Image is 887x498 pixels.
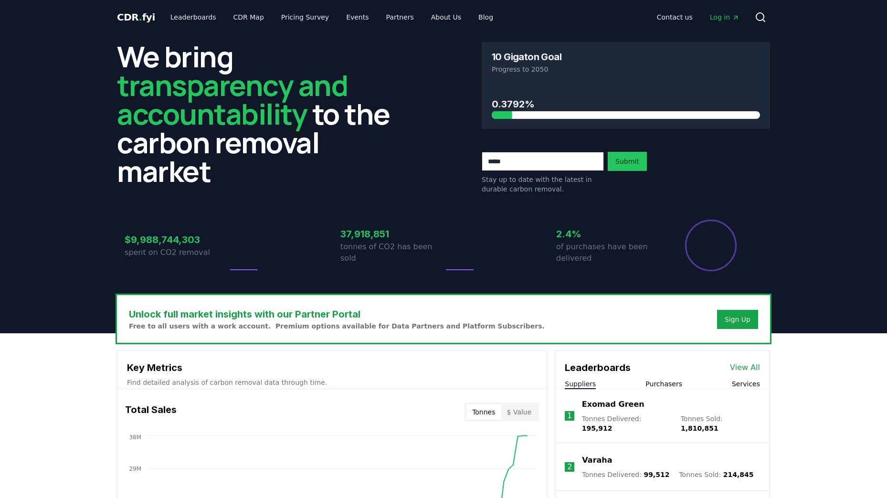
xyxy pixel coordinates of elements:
tspan: 38M [129,434,141,441]
a: Partners [379,9,422,26]
h3: 37,918,851 [340,227,443,241]
a: Varaha [582,455,612,466]
a: Blog [471,9,501,26]
h3: Total Sales [125,403,177,422]
span: Log in [710,12,739,22]
p: 1 [567,410,572,422]
nav: Main [649,9,747,26]
a: Sign Up [725,315,750,324]
a: CDR.fyi [117,11,155,24]
a: Exomad Green [582,399,644,410]
a: Events [338,9,376,26]
button: Sign Up [717,310,758,329]
tspan: 29M [129,466,141,472]
p: Tonnes Sold : [681,414,760,433]
h3: 2.4% [556,227,659,241]
p: Tonnes Sold : [679,470,753,479]
h3: Key Metrics [127,360,537,375]
button: Suppliers [565,379,596,389]
span: 99,512 [644,471,669,478]
button: Purchasers [645,379,682,389]
div: Percentage of sales delivered [684,219,738,272]
p: Tonnes Delivered : [582,470,669,479]
p: spent on CO2 removal [125,247,228,258]
h3: Unlock full market insights with our Partner Portal [129,307,545,321]
p: of purchases have been delivered [556,241,659,264]
a: Log in [702,9,747,26]
button: Submit [608,152,647,171]
h3: $9,988,744,303 [125,233,228,247]
button: Tonnes [466,404,501,420]
p: Free to all users with a work account. Premium options available for Data Partners and Platform S... [129,321,545,331]
p: Find detailed analysis of carbon removal data through time. [127,378,537,387]
span: CDR fyi [117,11,155,23]
p: Stay up to date with the latest in durable carbon removal. [482,175,604,194]
button: $ Value [501,404,538,420]
a: Leaderboards [163,9,224,26]
p: tonnes of CO2 has been sold [340,241,443,264]
span: 1,810,851 [681,424,718,432]
button: Services [732,379,760,389]
h3: 0.3792% [492,97,760,111]
a: About Us [423,9,469,26]
span: transparency and accountability [117,65,348,133]
span: 195,912 [582,424,612,432]
span: . [139,11,142,23]
span: 214,845 [723,471,754,478]
a: Contact us [649,9,700,26]
h3: Leaderboards [565,360,631,375]
a: View All [730,362,760,373]
p: 2 [567,461,572,473]
h3: 10 Gigaton Goal [492,52,561,62]
p: Tonnes Delivered : [582,414,671,433]
nav: Main [163,9,501,26]
a: Pricing Survey [274,9,337,26]
h2: We bring to the carbon removal market [117,42,405,185]
a: CDR Map [226,9,272,26]
p: Progress to 2050 [492,64,760,74]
